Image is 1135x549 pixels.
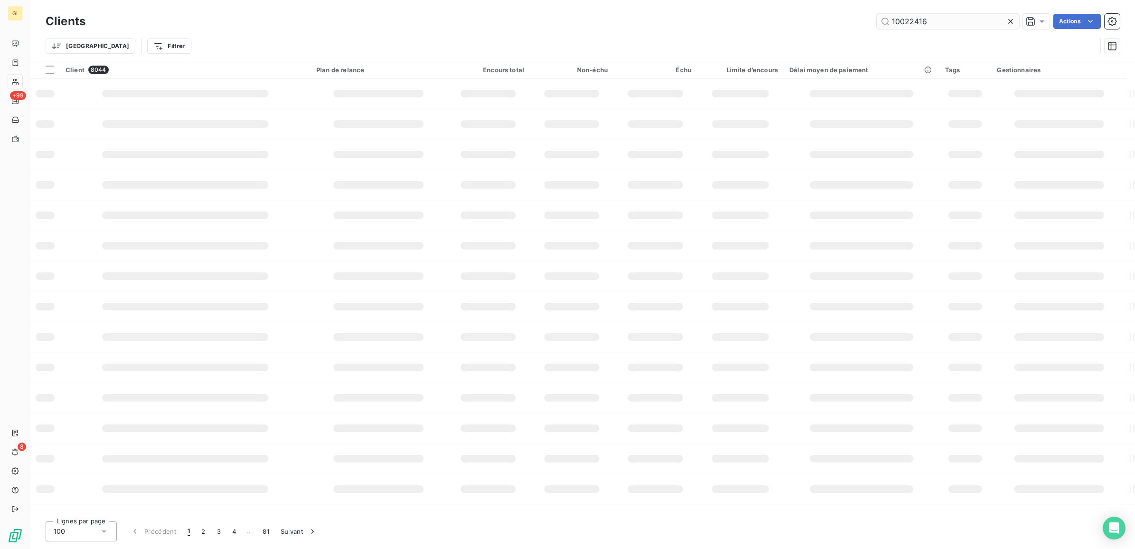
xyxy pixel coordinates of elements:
span: 100 [54,527,65,536]
div: Délai moyen de paiement [789,66,934,74]
span: 1 [188,527,190,536]
span: +99 [10,91,26,100]
div: Échu [619,66,691,74]
img: Logo LeanPay [8,528,23,543]
div: Gestionnaires [997,66,1121,74]
button: Précédent [124,521,182,541]
button: 1 [182,521,196,541]
button: 3 [211,521,227,541]
span: 8 [18,443,26,451]
button: 81 [257,521,275,541]
div: Open Intercom Messenger [1103,517,1126,539]
div: Tags [945,66,985,74]
div: Non-échu [536,66,608,74]
span: 8044 [88,66,109,74]
button: Suivant [275,521,323,541]
button: [GEOGRAPHIC_DATA] [46,39,135,54]
div: Limite d’encours [703,66,778,74]
span: … [242,524,257,539]
button: Filtrer [147,39,191,54]
button: 4 [227,521,242,541]
button: Actions [1053,14,1101,29]
input: Rechercher [877,14,1019,29]
span: Client [66,66,85,74]
div: GI [8,6,23,21]
div: Plan de relance [316,66,441,74]
div: Encours total [452,66,524,74]
h3: Clients [46,13,85,30]
button: 2 [196,521,211,541]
